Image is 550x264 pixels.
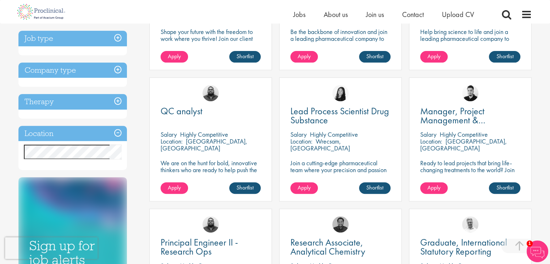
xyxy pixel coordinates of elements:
[202,216,219,233] img: Ashley Bennett
[462,85,478,101] img: Anderson Maldonado
[229,51,261,63] a: Shortlist
[5,237,98,259] iframe: reCAPTCHA
[298,52,311,60] span: Apply
[310,130,358,139] p: Highly Competitive
[168,184,181,191] span: Apply
[180,130,228,139] p: Highly Competitive
[420,236,507,257] span: Graduate, International Statutory Reporting
[420,107,520,125] a: Manager, Project Management & Operational Delivery
[290,159,391,187] p: Join a cutting-edge pharmaceutical team where your precision and passion for quality will help sh...
[161,51,188,63] a: Apply
[161,107,261,116] a: QC analyst
[290,238,391,256] a: Research Associate, Analytical Chemistry
[293,10,306,19] a: Jobs
[290,105,389,126] span: Lead Process Scientist Drug Substance
[489,182,520,194] a: Shortlist
[420,159,520,194] p: Ready to lead projects that bring life-changing treatments to the world? Join our client at the f...
[161,105,202,117] span: QC analyst
[290,28,391,56] p: Be the backbone of innovation and join a leading pharmaceutical company to help keep life-changin...
[161,236,238,257] span: Principal Engineer II - Research Ops
[526,240,533,247] span: 1
[332,85,349,101] img: Numhom Sudsok
[402,10,424,19] a: Contact
[290,51,318,63] a: Apply
[161,238,261,256] a: Principal Engineer II - Research Ops
[526,240,548,262] img: Chatbot
[366,10,384,19] a: Join us
[161,137,183,145] span: Location:
[420,28,520,63] p: Help bring science to life and join a leading pharmaceutical company to play a key role in delive...
[420,238,520,256] a: Graduate, International Statutory Reporting
[324,10,348,19] a: About us
[440,130,488,139] p: Highly Competitive
[420,182,448,194] a: Apply
[290,182,318,194] a: Apply
[420,105,498,135] span: Manager, Project Management & Operational Delivery
[420,51,448,63] a: Apply
[420,130,436,139] span: Salary
[161,28,261,56] p: Shape your future with the freedom to work where you thrive! Join our client with this fully remo...
[18,126,127,141] h3: Location
[290,137,312,145] span: Location:
[18,63,127,78] h3: Company type
[290,130,307,139] span: Salary
[202,85,219,101] img: Ashley Bennett
[290,107,391,125] a: Lead Process Scientist Drug Substance
[161,182,188,194] a: Apply
[290,137,350,152] p: Wrecsam, [GEOGRAPHIC_DATA]
[161,137,247,152] p: [GEOGRAPHIC_DATA], [GEOGRAPHIC_DATA]
[489,51,520,63] a: Shortlist
[290,236,365,257] span: Research Associate, Analytical Chemistry
[18,31,127,46] h3: Job type
[462,216,478,233] img: Joshua Bye
[359,182,391,194] a: Shortlist
[420,137,507,152] p: [GEOGRAPHIC_DATA], [GEOGRAPHIC_DATA]
[161,130,177,139] span: Salary
[229,182,261,194] a: Shortlist
[442,10,474,19] a: Upload CV
[427,184,440,191] span: Apply
[359,51,391,63] a: Shortlist
[420,137,442,145] span: Location:
[298,184,311,191] span: Apply
[161,159,261,187] p: We are on the hunt for bold, innovative thinkers who are ready to help push the boundaries of sci...
[168,52,181,60] span: Apply
[332,216,349,233] img: Mike Raletz
[427,52,440,60] span: Apply
[18,94,127,110] h3: Therapy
